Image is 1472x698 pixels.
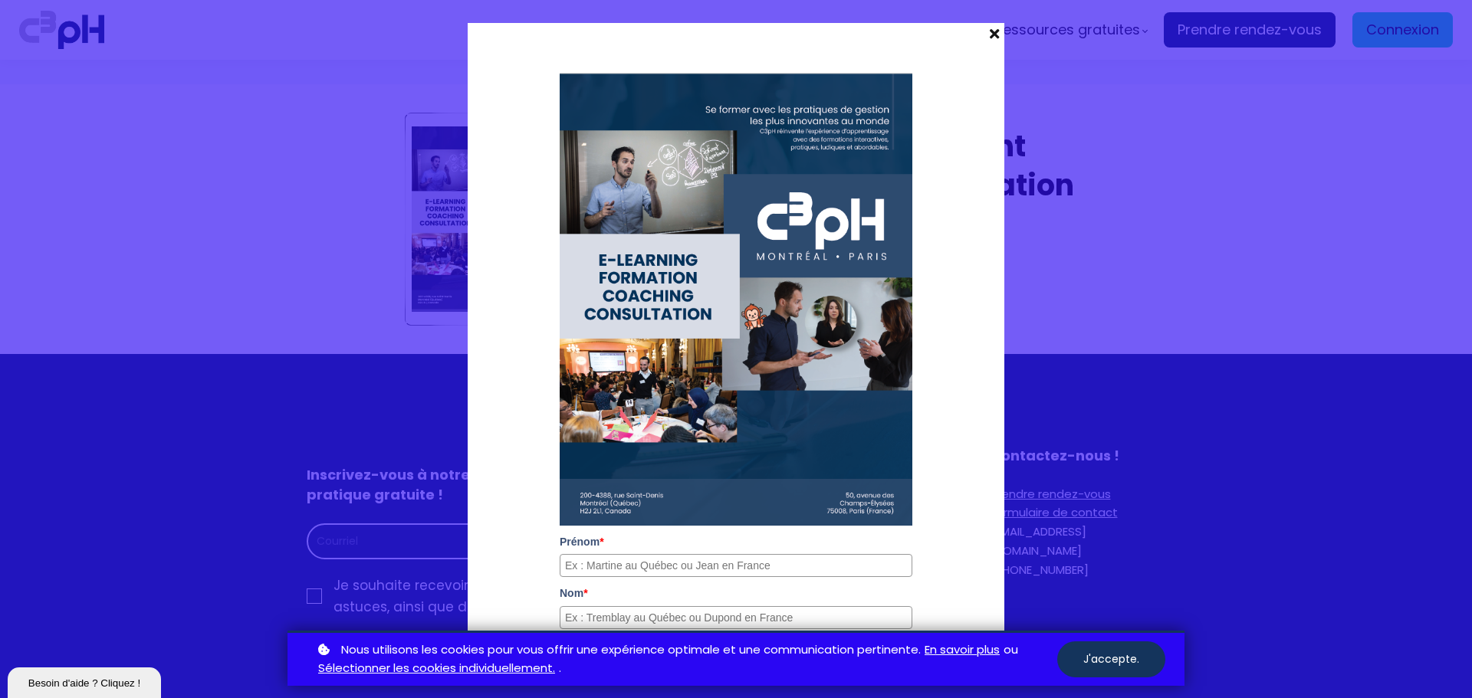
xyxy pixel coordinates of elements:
input: Ex : Tremblay au Québec ou Dupond en France [560,606,912,629]
label: Prénom [560,533,912,550]
label: Nom [560,585,912,601]
a: Sélectionner les cookies individuellement. [318,659,555,678]
iframe: chat widget [8,664,164,698]
button: J'accepte. [1057,641,1165,677]
a: En savoir plus [925,641,1000,660]
input: Ex : Martine au Québec ou Jean en France [560,554,912,577]
img: bab2a183-c406-4d8f-bfa0-1972d61d5e57.png [560,73,912,526]
p: ou . [314,641,1057,679]
span: Nous utilisons les cookies pour vous offrir une expérience optimale et une communication pertinente. [341,641,921,660]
